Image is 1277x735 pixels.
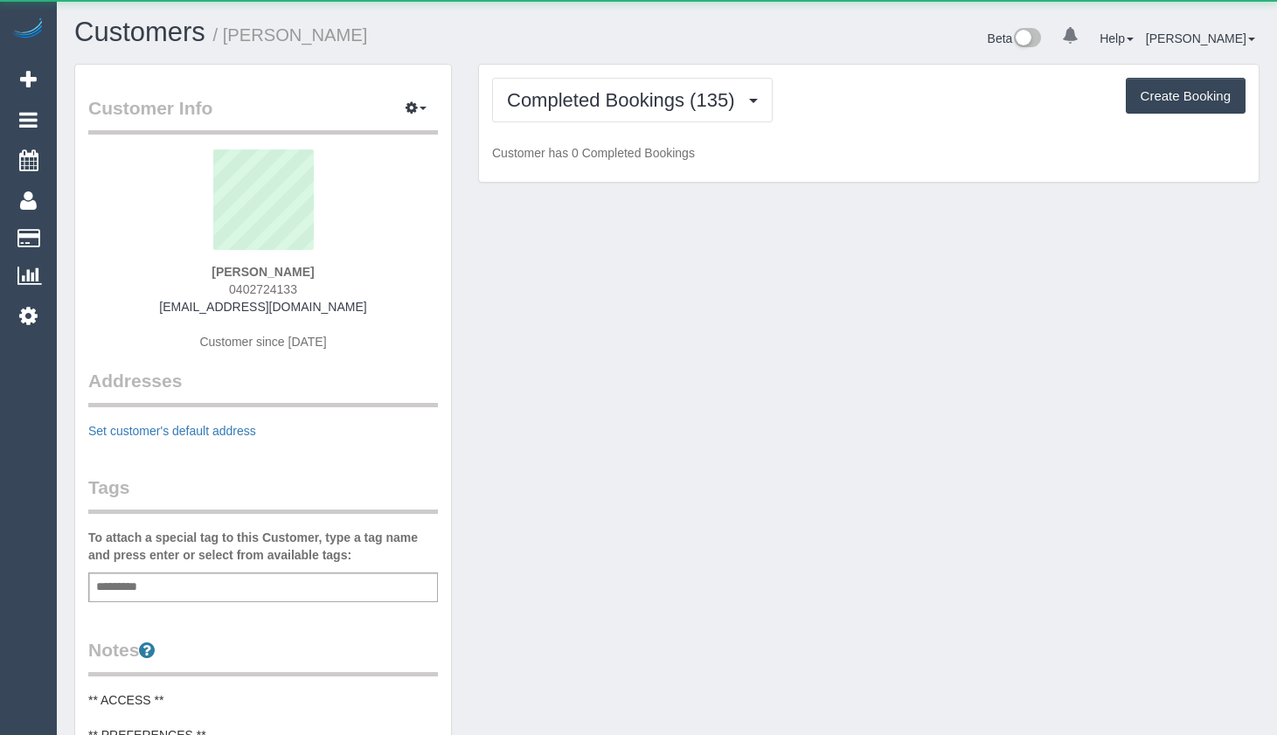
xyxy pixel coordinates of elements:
button: Completed Bookings (135) [492,78,773,122]
a: Customers [74,17,205,47]
a: Beta [988,31,1042,45]
a: [PERSON_NAME] [1146,31,1255,45]
img: New interface [1012,28,1041,51]
strong: [PERSON_NAME] [212,265,314,279]
small: / [PERSON_NAME] [213,25,368,45]
a: [EMAIL_ADDRESS][DOMAIN_NAME] [159,300,366,314]
span: 0402724133 [229,282,297,296]
button: Create Booking [1126,78,1246,114]
legend: Tags [88,475,438,514]
img: Automaid Logo [10,17,45,42]
a: Set customer's default address [88,424,256,438]
span: Customer since [DATE] [199,335,326,349]
a: Help [1100,31,1134,45]
legend: Notes [88,637,438,676]
label: To attach a special tag to this Customer, type a tag name and press enter or select from availabl... [88,529,438,564]
p: Customer has 0 Completed Bookings [492,144,1246,162]
span: Completed Bookings (135) [507,89,743,111]
legend: Customer Info [88,95,438,135]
